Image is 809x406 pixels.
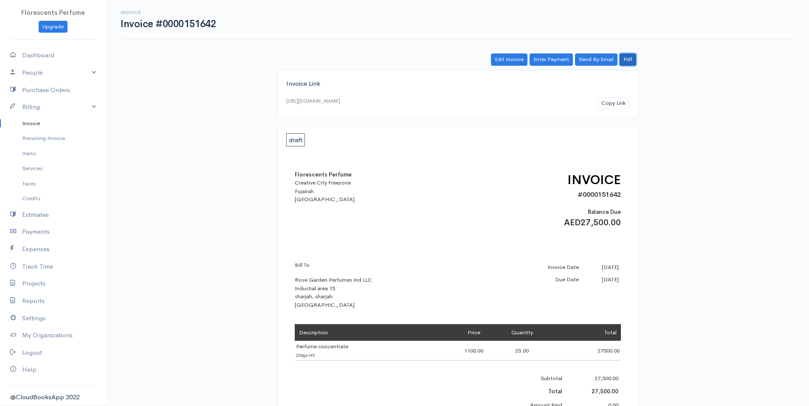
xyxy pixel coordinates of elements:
[581,273,620,286] td: [DATE]
[548,388,562,395] b: Total
[559,324,620,341] td: Total
[286,79,629,89] div: Invoice Link
[21,8,85,17] span: Florescents Perfume
[515,372,565,385] td: Subtotal
[515,261,581,274] td: Invoice Date
[295,261,443,309] div: Rose Garden Perfumes Ind LLC Industial area 15 sharjah, sharjah [GEOGRAPHIC_DATA]
[559,341,620,361] td: 27500.00
[295,179,443,204] div: Creative City Freezone Fujairah [GEOGRAPHIC_DATA]
[578,190,621,199] span: #0000151642
[121,10,216,15] h6: Invoice
[295,171,352,178] b: Florescents Perfume
[588,208,621,216] span: Balance Due
[296,353,315,358] span: 25kgs HV
[431,341,485,361] td: 1100.00
[431,324,485,341] td: Price
[39,21,68,33] a: Upgrade
[564,217,621,228] span: AED27,500.00
[286,133,305,146] span: draft
[10,392,96,402] div: @CloudBooksApp 2022
[121,19,216,29] h1: Invoice #0000151642
[567,172,621,188] span: INVOICE
[485,324,559,341] td: Quantity
[286,97,340,105] div: [URL][DOMAIN_NAME]
[598,97,629,109] button: Copy Link
[620,53,636,66] a: Pdf
[295,261,443,269] p: Bill To
[581,261,620,274] td: [DATE]
[575,53,617,66] a: Send By Email
[491,53,527,66] a: Edit Invoice
[592,388,618,395] b: 27,500.00
[530,53,573,66] a: Enter Payment
[295,341,431,361] td: Perfume concentrate
[515,273,581,286] td: Due Date
[295,324,431,341] td: Description
[485,341,559,361] td: 25.00
[565,372,620,385] td: 27,500.00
